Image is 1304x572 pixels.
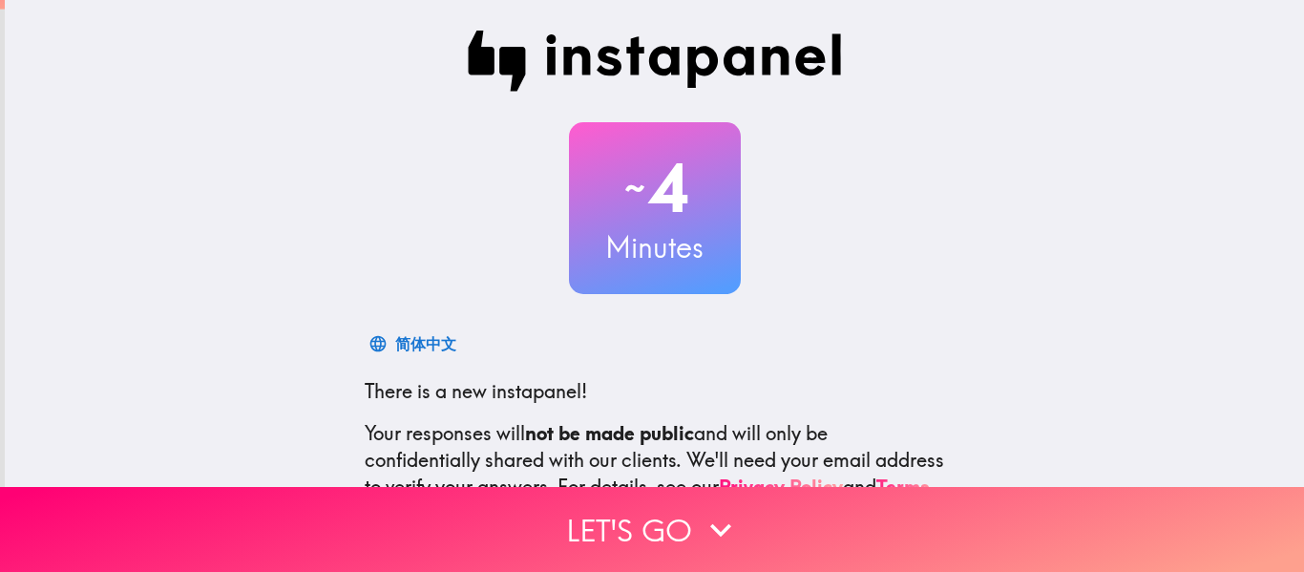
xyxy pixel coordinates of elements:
[365,420,945,500] p: Your responses will and will only be confidentially shared with our clients. We'll need your emai...
[569,149,741,227] h2: 4
[468,31,842,92] img: Instapanel
[569,227,741,267] h3: Minutes
[525,421,694,445] b: not be made public
[365,379,587,403] span: There is a new instapanel!
[365,325,464,363] button: 简体中文
[621,159,648,217] span: ~
[876,475,930,498] a: Terms
[395,330,456,357] div: 简体中文
[719,475,843,498] a: Privacy Policy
